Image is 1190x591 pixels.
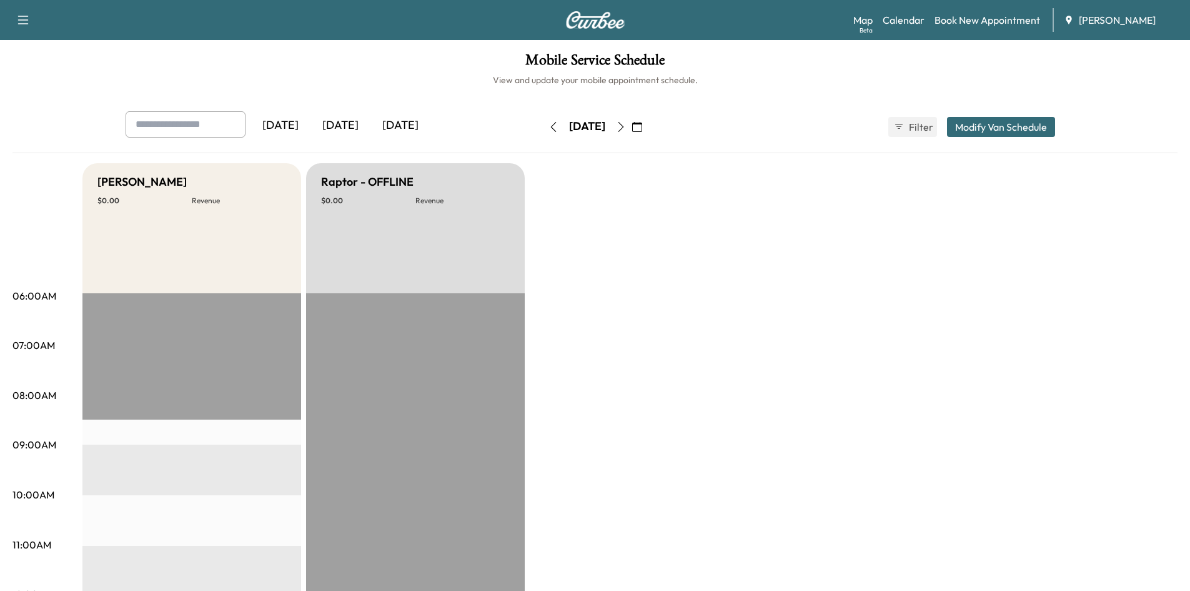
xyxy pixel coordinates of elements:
[321,173,414,191] h5: Raptor - OFFLINE
[12,487,54,502] p: 10:00AM
[192,196,286,206] p: Revenue
[415,196,510,206] p: Revenue
[97,173,187,191] h5: [PERSON_NAME]
[12,338,55,353] p: 07:00AM
[565,11,625,29] img: Curbee Logo
[888,117,937,137] button: Filter
[12,537,51,552] p: 11:00AM
[321,196,415,206] p: $ 0.00
[12,388,56,403] p: 08:00AM
[12,288,56,303] p: 06:00AM
[860,26,873,35] div: Beta
[370,111,430,140] div: [DATE]
[12,53,1178,74] h1: Mobile Service Schedule
[250,111,310,140] div: [DATE]
[883,13,925,28] a: Calendar
[569,119,605,134] div: [DATE]
[12,74,1178,86] h6: View and update your mobile appointment schedule.
[310,111,370,140] div: [DATE]
[853,13,873,28] a: MapBeta
[97,196,192,206] p: $ 0.00
[947,117,1055,137] button: Modify Van Schedule
[909,119,931,134] span: Filter
[12,437,56,452] p: 09:00AM
[1079,13,1156,28] span: [PERSON_NAME]
[935,13,1040,28] a: Book New Appointment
